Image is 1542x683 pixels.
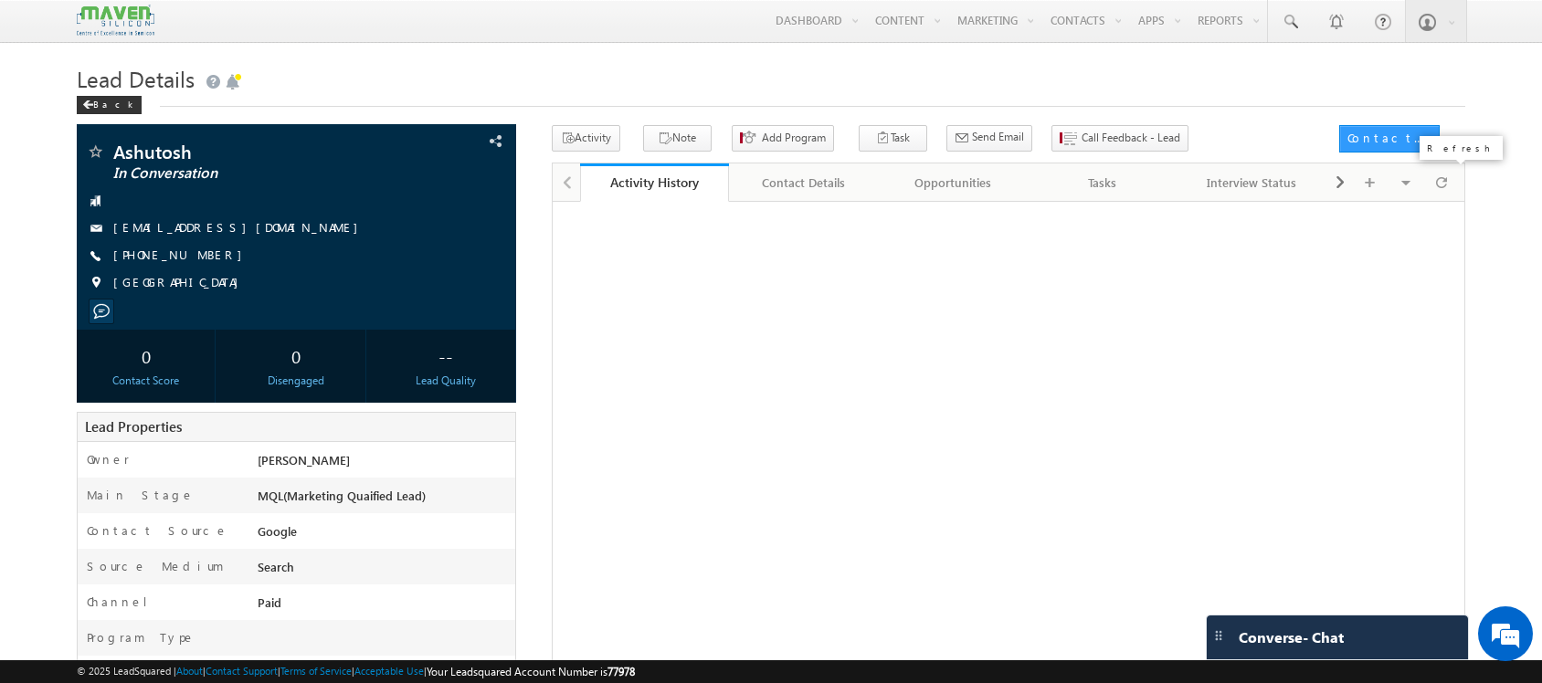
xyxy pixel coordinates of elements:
[1082,130,1180,146] span: Call Feedback - Lead
[176,665,203,677] a: About
[594,173,716,191] div: Activity History
[280,665,352,677] a: Terms of Service
[253,487,515,512] div: MQL(Marketing Quaified Lead)
[744,172,862,194] div: Contact Details
[972,129,1024,145] span: Send Email
[81,339,210,373] div: 0
[253,522,515,548] div: Google
[77,64,195,93] span: Lead Details
[1339,125,1440,152] button: Contact Actions
[113,142,386,161] span: Ashutosh
[643,125,712,152] button: Note
[85,417,182,436] span: Lead Properties
[87,558,224,574] label: Source Medium
[253,558,515,583] div: Search
[946,125,1032,152] button: Send Email
[113,247,251,265] span: [PHONE_NUMBER]
[859,125,927,152] button: Task
[382,339,511,373] div: --
[258,452,350,468] span: [PERSON_NAME]
[232,373,361,389] div: Disengaged
[77,663,635,680] span: © 2025 LeadSquared | | | | |
[1192,172,1311,194] div: Interview Status
[87,522,228,539] label: Contact Source
[1042,172,1161,194] div: Tasks
[607,665,635,678] span: 77978
[232,339,361,373] div: 0
[77,95,151,110] a: Back
[732,125,834,152] button: Add Program
[1051,125,1188,152] button: Call Feedback - Lead
[77,96,142,114] div: Back
[1211,628,1226,643] img: carter-drag
[87,594,162,610] label: Channel
[1028,163,1178,202] a: Tasks
[206,665,278,677] a: Contact Support
[253,594,515,619] div: Paid
[1427,142,1495,154] p: Refresh
[81,373,210,389] div: Contact Score
[762,130,826,146] span: Add Program
[893,172,1012,194] div: Opportunities
[77,5,153,37] img: Custom Logo
[879,163,1029,202] a: Opportunities
[382,373,511,389] div: Lead Quality
[1178,163,1327,202] a: Interview Status
[1347,130,1425,146] div: Contact Actions
[552,125,620,152] button: Activity
[87,629,195,646] label: Program Type
[427,665,635,678] span: Your Leadsquared Account Number is
[354,665,424,677] a: Acceptable Use
[87,487,195,503] label: Main Stage
[729,163,879,202] a: Contact Details
[87,451,130,468] label: Owner
[113,219,367,235] a: [EMAIL_ADDRESS][DOMAIN_NAME]
[580,163,730,202] a: Activity History
[113,164,386,183] span: In Conversation
[1239,629,1344,646] span: Converse - Chat
[113,274,248,292] span: [GEOGRAPHIC_DATA]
